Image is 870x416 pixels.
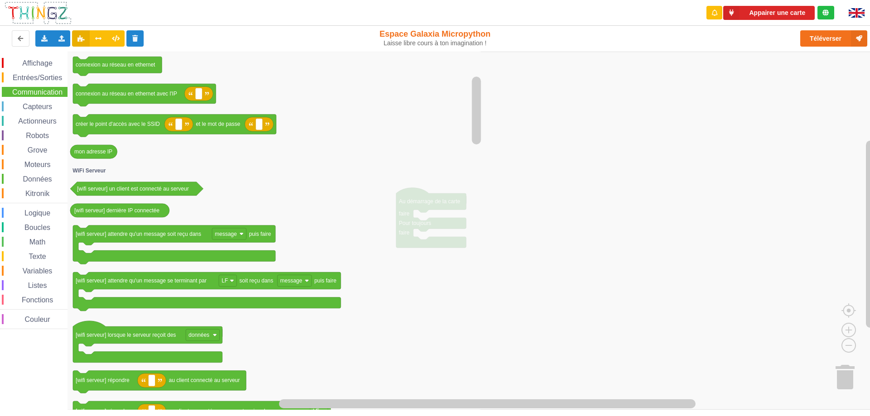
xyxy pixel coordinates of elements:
[239,277,273,284] text: soit reçu dans
[23,209,52,217] span: Logique
[26,146,49,154] span: Grove
[76,378,130,384] text: [wifi serveur] répondre
[24,132,50,139] span: Robots
[74,148,112,155] text: mon adresse IP
[17,117,58,125] span: Actionneurs
[280,277,302,284] text: message
[11,74,63,81] span: Entrées/Sorties
[849,8,865,18] img: gb.png
[20,296,54,304] span: Fonctions
[27,282,48,289] span: Listes
[22,175,53,183] span: Données
[76,231,201,237] text: [wifi serveur] attendre qu'un message soit reçu dans
[249,231,271,237] text: puis faire
[21,59,53,67] span: Affichage
[196,121,240,127] text: et le mot de passe
[800,30,867,47] button: Téléverser
[27,253,47,260] span: Texte
[359,29,511,47] div: Espace Galaxia Micropython
[24,190,51,197] span: Kitronik
[817,6,834,19] div: Tu es connecté au serveur de création de Thingz
[28,238,47,246] span: Math
[11,88,64,96] span: Communication
[723,6,815,20] button: Appairer une carte
[76,332,176,338] text: [wifi serveur] lorsque le serveur reçoit des
[23,161,52,168] span: Moteurs
[222,277,228,284] text: LF
[76,121,160,127] text: créer le point d'accès avec le SSID
[74,207,159,214] text: [wifi serveur] dernière IP connectée
[21,267,54,275] span: Variables
[77,186,189,192] text: [wifi serveur] un client est connecté au serveur
[314,277,337,284] text: puis faire
[76,62,155,68] text: connexion au réseau en ethernet
[215,231,237,237] text: message
[76,277,207,284] text: [wifi serveur] attendre qu'un message se terminant par
[76,91,177,97] text: connexion au réseau en ethernet avec l'IP
[21,103,53,110] span: Capteurs
[4,1,72,25] img: thingz_logo.png
[72,167,106,174] text: WiFi Serveur
[188,332,209,338] text: données
[24,316,52,323] span: Couleur
[169,378,240,384] text: au client connecté au serveur
[23,224,52,231] span: Boucles
[359,39,511,47] div: Laisse libre cours à ton imagination !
